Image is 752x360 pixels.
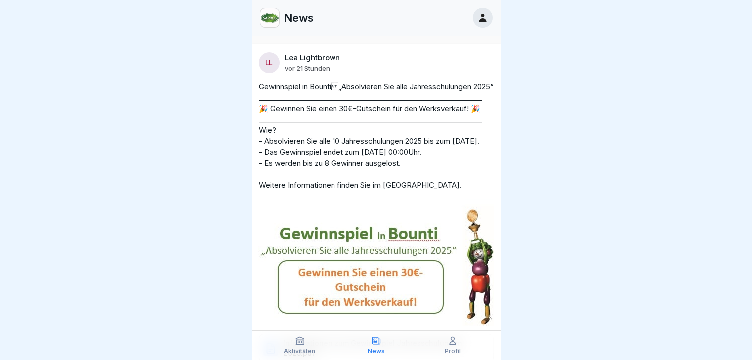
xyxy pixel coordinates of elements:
img: Post Image [258,199,494,326]
img: kf7i1i887rzam0di2wc6oekd.png [260,8,279,27]
p: Gewinnspiel in Bounti „Absolvieren Sie alle Jahresschulungen 2025“ ______________________________... [259,81,494,191]
p: News [368,348,385,355]
p: vor 21 Stunden [285,64,330,72]
p: News [284,11,314,24]
div: LL [259,52,280,73]
p: Aktivitäten [284,348,315,355]
p: Lea Lightbrown [285,53,340,62]
p: Profil [445,348,461,355]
